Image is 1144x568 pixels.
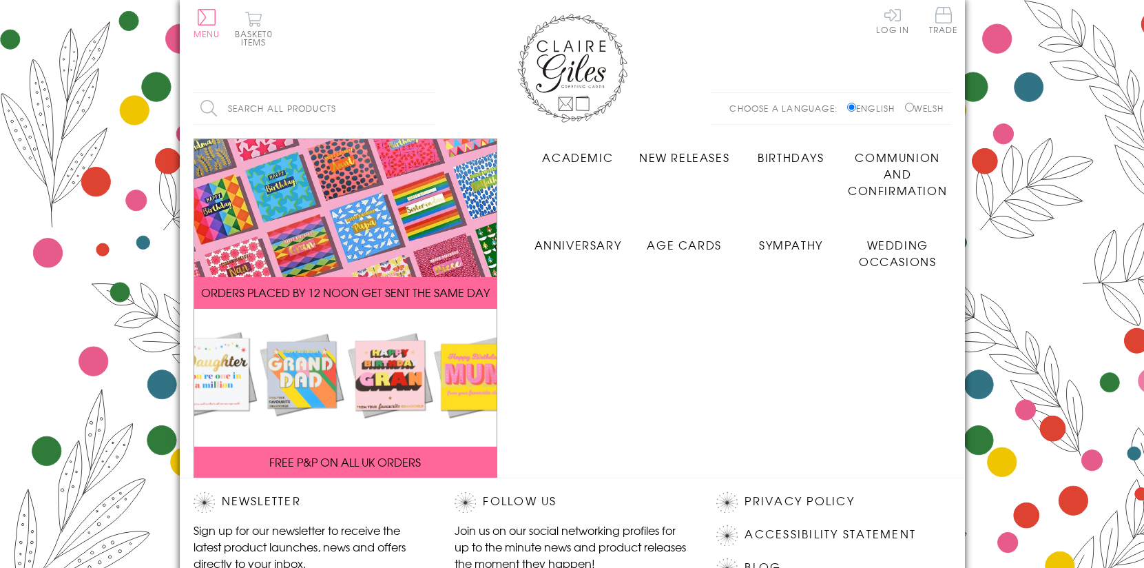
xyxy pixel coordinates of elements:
span: ORDERS PLACED BY 12 NOON GET SENT THE SAME DAY [201,284,490,301]
h2: Follow Us [455,492,689,513]
a: Trade [929,7,958,37]
a: Age Cards [631,226,738,253]
span: Academic [542,149,613,165]
span: 0 items [241,28,273,48]
span: Menu [194,28,220,40]
a: Privacy Policy [745,492,854,511]
span: FREE P&P ON ALL UK ORDERS [269,454,421,470]
label: English [847,102,902,114]
p: Choose a language: [729,102,844,114]
span: Age Cards [647,236,721,253]
button: Basket0 items [235,11,273,46]
button: Menu [194,9,220,38]
span: Birthdays [758,149,824,165]
span: Sympathy [759,236,823,253]
a: Sympathy [738,226,844,253]
input: Welsh [905,103,914,112]
a: Birthdays [738,139,844,165]
a: New Releases [631,139,738,165]
a: Log In [876,7,909,34]
input: English [847,103,856,112]
input: Search [421,93,435,124]
span: Trade [929,7,958,34]
a: Wedding Occasions [844,226,951,270]
input: Search all products [194,93,435,124]
h2: Newsletter [194,492,428,513]
a: Accessibility Statement [745,525,916,544]
a: Anniversary [525,226,632,253]
span: Communion and Confirmation [848,149,947,199]
span: Wedding Occasions [859,236,936,270]
a: Academic [525,139,632,165]
a: Communion and Confirmation [844,139,951,199]
span: Anniversary [534,236,622,253]
img: Claire Giles Greetings Cards [517,14,627,123]
span: New Releases [639,149,729,165]
label: Welsh [905,102,944,114]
